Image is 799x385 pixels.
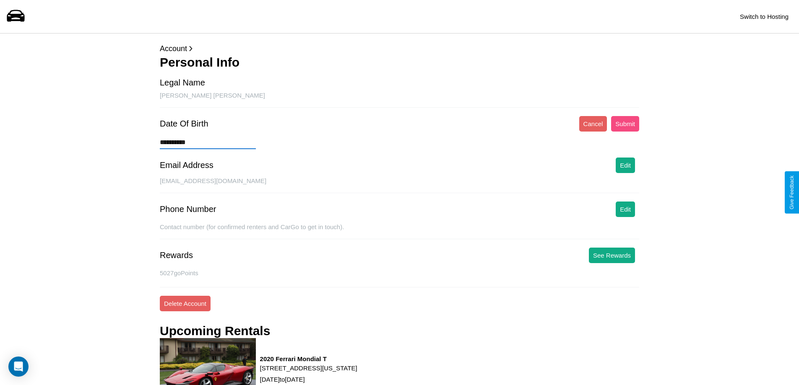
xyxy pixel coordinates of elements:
h3: 2020 Ferrari Mondial T [260,355,357,362]
div: [EMAIL_ADDRESS][DOMAIN_NAME] [160,177,639,193]
button: Switch to Hosting [736,9,793,24]
div: Phone Number [160,204,216,214]
div: Rewards [160,251,193,260]
div: Date Of Birth [160,119,208,129]
button: Edit [616,158,635,173]
p: Account [160,42,639,55]
div: Legal Name [160,78,205,88]
h3: Upcoming Rentals [160,324,270,338]
p: 5027 goPoints [160,267,639,279]
button: Delete Account [160,296,211,311]
div: Email Address [160,160,213,170]
p: [STREET_ADDRESS][US_STATE] [260,362,357,374]
button: Submit [611,116,639,132]
div: Give Feedback [789,176,795,209]
div: Open Intercom Messenger [8,357,29,377]
div: Contact number (for confirmed renters and CarGo to get in touch). [160,223,639,239]
p: [DATE] to [DATE] [260,374,357,385]
button: Cancel [579,116,607,132]
h3: Personal Info [160,55,639,70]
div: [PERSON_NAME] [PERSON_NAME] [160,92,639,108]
button: Edit [616,202,635,217]
button: See Rewards [589,248,635,263]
